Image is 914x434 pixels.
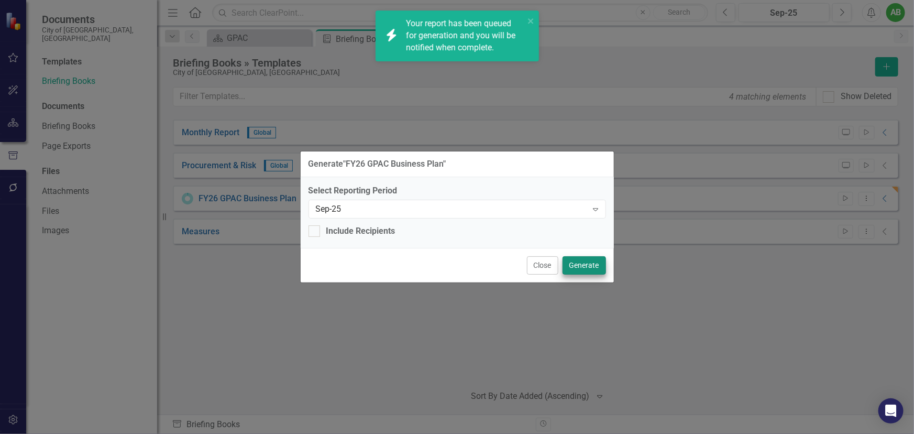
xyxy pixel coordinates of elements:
div: Generate " FY26 GPAC Business Plan " [309,159,446,169]
div: Your report has been queued for generation and you will be notified when complete. [406,18,524,54]
div: Sep-25 [316,203,588,215]
div: Open Intercom Messenger [878,398,904,424]
button: close [527,15,535,27]
label: Select Reporting Period [309,185,606,197]
button: Close [527,256,558,275]
button: Generate [563,256,606,275]
div: Include Recipients [326,225,395,237]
